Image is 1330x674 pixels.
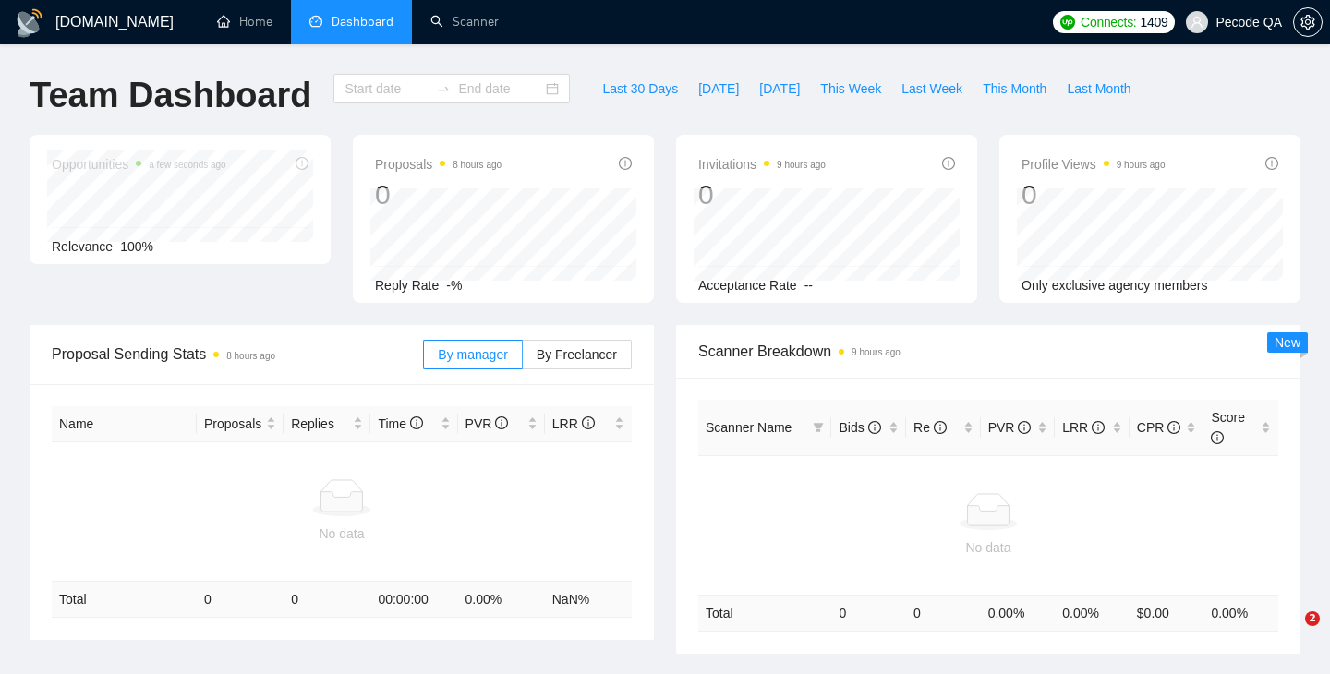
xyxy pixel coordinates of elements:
[495,416,508,429] span: info-circle
[839,420,880,435] span: Bids
[688,74,749,103] button: [DATE]
[1294,15,1322,30] span: setting
[1167,421,1180,434] span: info-circle
[831,595,906,631] td: 0
[375,153,502,175] span: Proposals
[983,78,1046,99] span: This Month
[698,78,739,99] span: [DATE]
[1137,420,1180,435] span: CPR
[592,74,688,103] button: Last 30 Days
[458,78,542,99] input: End date
[1055,595,1130,631] td: 0.00 %
[552,416,595,431] span: LRR
[988,420,1032,435] span: PVR
[345,78,429,99] input: Start date
[1305,611,1320,626] span: 2
[698,340,1278,363] span: Scanner Breakdown
[813,422,824,433] span: filter
[1203,595,1278,631] td: 0.00 %
[1211,410,1245,445] span: Score
[537,347,617,362] span: By Freelancer
[284,406,370,442] th: Replies
[1140,12,1167,32] span: 1409
[852,347,901,357] time: 9 hours ago
[59,524,624,544] div: No data
[1018,421,1031,434] span: info-circle
[698,278,797,293] span: Acceptance Rate
[706,420,792,435] span: Scanner Name
[981,595,1056,631] td: 0.00 %
[698,595,831,631] td: Total
[309,15,322,28] span: dashboard
[1293,7,1323,37] button: setting
[777,160,826,170] time: 9 hours ago
[820,78,881,99] span: This Week
[1057,74,1141,103] button: Last Month
[619,157,632,170] span: info-circle
[204,414,262,434] span: Proposals
[465,416,509,431] span: PVR
[809,414,828,441] span: filter
[52,406,197,442] th: Name
[52,582,197,618] td: Total
[120,239,153,254] span: 100%
[1293,15,1323,30] a: setting
[52,343,423,366] span: Proposal Sending Stats
[804,278,813,293] span: --
[545,582,632,618] td: NaN %
[698,153,826,175] span: Invitations
[375,177,502,212] div: 0
[749,74,810,103] button: [DATE]
[436,81,451,96] span: to
[582,416,595,429] span: info-circle
[1191,16,1203,29] span: user
[1117,160,1166,170] time: 9 hours ago
[453,160,502,170] time: 8 hours ago
[973,74,1057,103] button: This Month
[1267,611,1312,656] iframe: Intercom live chat
[1060,15,1075,30] img: upwork-logo.png
[226,351,275,361] time: 8 hours ago
[1275,335,1300,350] span: New
[1067,78,1130,99] span: Last Month
[602,78,678,99] span: Last 30 Days
[1211,431,1224,444] span: info-circle
[1265,157,1278,170] span: info-circle
[410,416,423,429] span: info-circle
[458,582,545,618] td: 0.00 %
[197,582,284,618] td: 0
[868,421,881,434] span: info-circle
[284,582,370,618] td: 0
[436,81,451,96] span: swap-right
[15,8,44,38] img: logo
[446,278,462,293] span: -%
[438,347,507,362] span: By manager
[698,177,826,212] div: 0
[1022,177,1166,212] div: 0
[901,78,962,99] span: Last Week
[906,595,981,631] td: 0
[810,74,891,103] button: This Week
[1130,595,1204,631] td: $ 0.00
[942,157,955,170] span: info-circle
[1081,12,1136,32] span: Connects:
[370,582,457,618] td: 00:00:00
[934,421,947,434] span: info-circle
[291,414,349,434] span: Replies
[217,14,272,30] a: homeHome
[30,74,311,117] h1: Team Dashboard
[1062,420,1105,435] span: LRR
[1092,421,1105,434] span: info-circle
[197,406,284,442] th: Proposals
[375,278,439,293] span: Reply Rate
[430,14,499,30] a: searchScanner
[891,74,973,103] button: Last Week
[1022,278,1208,293] span: Only exclusive agency members
[913,420,947,435] span: Re
[332,14,393,30] span: Dashboard
[706,537,1271,558] div: No data
[1022,153,1166,175] span: Profile Views
[759,78,800,99] span: [DATE]
[52,239,113,254] span: Relevance
[378,416,422,431] span: Time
